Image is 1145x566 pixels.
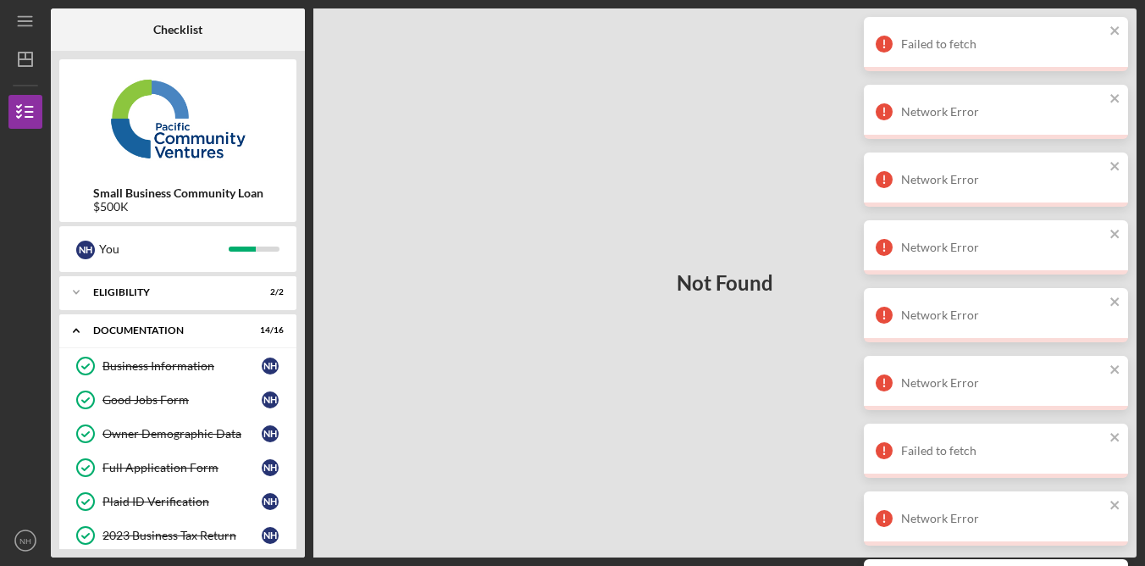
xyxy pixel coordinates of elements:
[262,425,279,442] div: N H
[1109,159,1121,175] button: close
[102,427,262,441] div: Owner Demographic Data
[1109,430,1121,447] button: close
[253,287,284,297] div: 2 / 2
[1109,295,1121,311] button: close
[153,23,202,36] b: Checklist
[8,524,42,558] button: NH
[68,519,288,552] a: 2023 Business Tax ReturnNH
[901,105,1104,119] div: Network Error
[68,349,288,383] a: Business InformationNH
[102,495,262,508] div: Plaid ID Verification
[68,383,288,417] a: Good Jobs FormNH
[93,186,263,200] b: Small Business Community Loan
[253,325,284,336] div: 14 / 16
[102,461,262,474] div: Full Application Form
[262,391,279,408] div: N H
[99,235,229,264] div: You
[102,359,262,373] div: Business Information
[901,173,1104,186] div: Network Error
[102,529,262,542] div: 2023 Business Tax Return
[262,493,279,510] div: N H
[901,37,1104,51] div: Failed to fetch
[262,459,279,476] div: N H
[901,444,1104,458] div: Failed to fetch
[102,393,262,407] div: Good Jobs Form
[68,485,288,519] a: Plaid ID VerificationNH
[68,451,288,485] a: Full Application FormNH
[93,325,241,336] div: Documentation
[677,271,773,295] h3: Not Found
[93,287,241,297] div: Eligibility
[19,536,31,546] text: NH
[262,358,279,375] div: N H
[901,241,1104,254] div: Network Error
[1109,498,1121,514] button: close
[59,68,296,169] img: Product logo
[901,512,1104,525] div: Network Error
[1109,363,1121,379] button: close
[901,308,1104,322] div: Network Error
[68,417,288,451] a: Owner Demographic DataNH
[1109,227,1121,243] button: close
[93,200,263,214] div: $500K
[262,527,279,544] div: N H
[901,376,1104,390] div: Network Error
[1109,24,1121,40] button: close
[1109,92,1121,108] button: close
[76,241,95,259] div: N H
